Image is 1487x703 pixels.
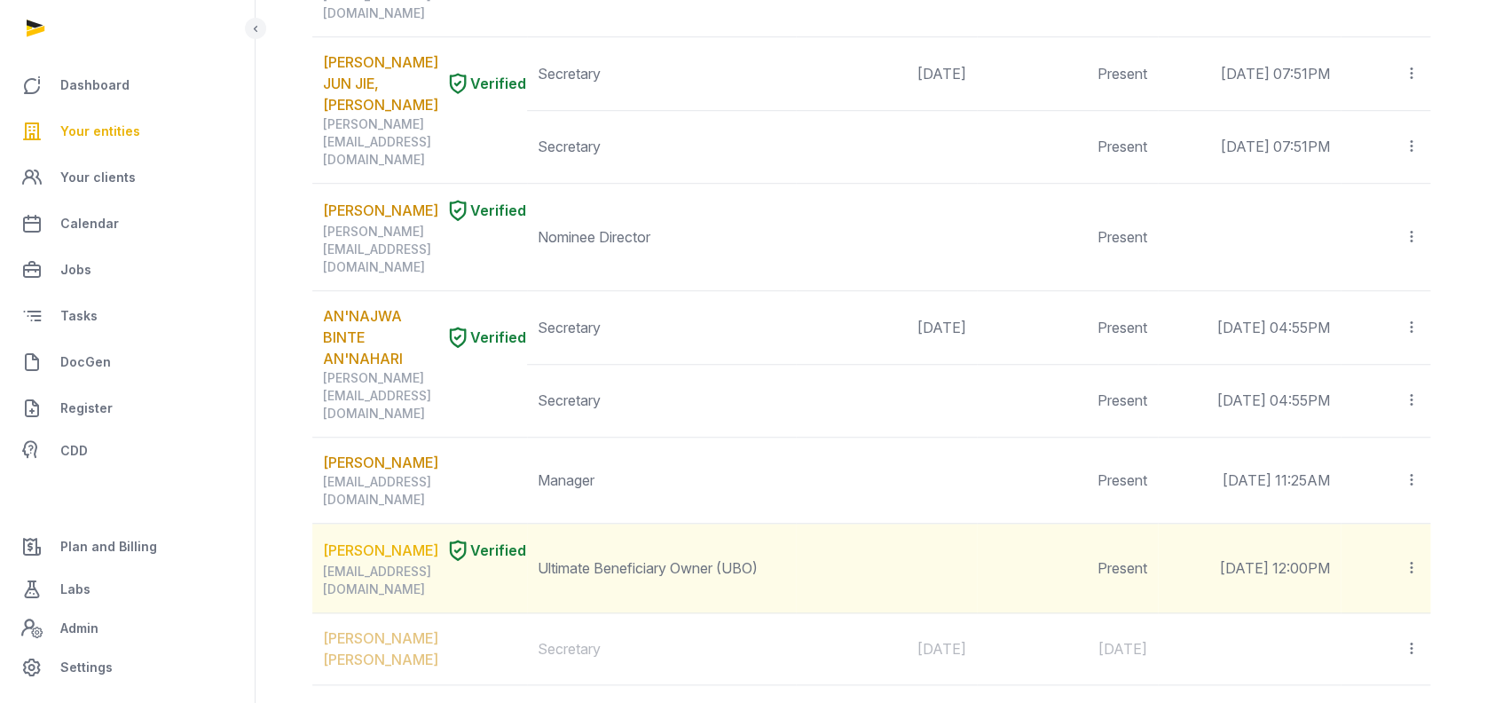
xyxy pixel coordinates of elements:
td: Secretary [527,37,796,111]
a: [PERSON_NAME] JUN JIE, [PERSON_NAME] [323,51,438,115]
td: Nominee Director [527,184,796,291]
div: [PERSON_NAME][EMAIL_ADDRESS][DOMAIN_NAME] [323,115,526,169]
span: Settings [60,657,113,678]
span: Calendar [60,213,119,234]
a: Dashboard [14,64,240,107]
span: Verified [470,73,526,94]
span: Jobs [60,259,91,280]
td: Secretary [527,110,796,184]
span: Present [1098,65,1147,83]
span: Present [1098,391,1147,409]
span: Tasks [60,305,98,327]
span: Present [1098,471,1147,489]
td: Secretary [527,364,796,438]
td: Secretary [527,291,796,365]
span: [DATE] 04:55PM [1217,391,1330,409]
span: [DATE] 04:55PM [1217,319,1330,336]
a: Admin [14,611,240,646]
div: [EMAIL_ADDRESS][DOMAIN_NAME] [323,473,526,509]
a: Labs [14,568,240,611]
td: [DATE] [796,291,977,365]
td: Manager [527,438,796,524]
td: [DATE] [796,37,977,111]
span: Register [60,398,113,419]
a: [PERSON_NAME] [323,540,438,561]
a: Your clients [14,156,240,199]
span: Plan and Billing [60,536,157,557]
div: [PERSON_NAME][EMAIL_ADDRESS][DOMAIN_NAME] [323,369,526,423]
td: Secretary [527,613,796,685]
span: Present [1098,228,1147,246]
span: Verified [470,327,526,348]
a: Your entities [14,110,240,153]
span: Present [1098,319,1147,336]
span: Verified [470,540,526,561]
div: [PERSON_NAME][EMAIL_ADDRESS][DOMAIN_NAME] [323,223,526,276]
span: [DATE] 07:51PM [1221,138,1330,155]
span: DocGen [60,351,111,373]
span: Present [1098,559,1147,577]
span: [DATE] [1098,640,1147,658]
a: Calendar [14,202,240,245]
span: Your clients [60,167,136,188]
a: [PERSON_NAME] [323,200,438,221]
span: Verified [470,200,526,221]
a: Settings [14,646,240,689]
span: Admin [60,618,98,639]
td: Ultimate Beneficiary Owner (UBO) [527,524,796,613]
span: Dashboard [60,75,130,96]
span: [DATE] 07:51PM [1221,65,1330,83]
span: Present [1098,138,1147,155]
a: DocGen [14,341,240,383]
span: CDD [60,440,88,462]
a: [PERSON_NAME] [323,452,438,473]
a: Plan and Billing [14,525,240,568]
a: Tasks [14,295,240,337]
a: AN'NAJWA BINTE AN'NAHARI [323,305,438,369]
span: Your entities [60,121,140,142]
a: [PERSON_NAME] [PERSON_NAME] [323,628,526,670]
span: [DATE] 12:00PM [1220,559,1330,577]
a: Register [14,387,240,430]
div: [EMAIL_ADDRESS][DOMAIN_NAME] [323,563,526,598]
td: [DATE] [796,613,977,685]
span: [DATE] 11:25AM [1223,471,1330,489]
a: Jobs [14,249,240,291]
a: CDD [14,433,240,469]
span: Labs [60,579,90,600]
